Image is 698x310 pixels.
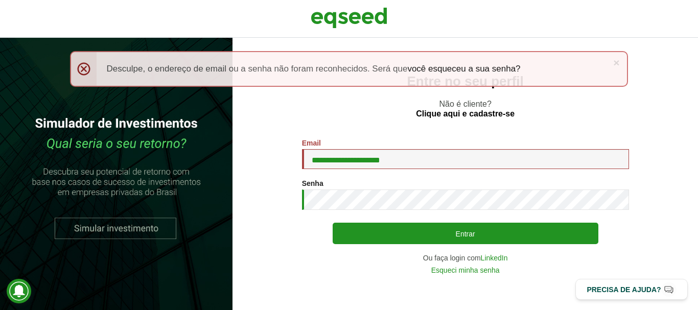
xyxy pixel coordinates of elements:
div: Ou faça login com [302,254,629,261]
a: × [613,57,619,68]
a: você esqueceu a sua senha? [407,64,520,73]
p: Não é cliente? [253,99,678,118]
button: Entrar [333,223,598,244]
a: Clique aqui e cadastre-se [416,110,515,118]
label: Email [302,139,321,147]
img: EqSeed Logo [311,5,387,31]
label: Senha [302,180,323,187]
div: Desculpe, o endereço de email ou a senha não foram reconhecidos. Será que [70,51,629,87]
a: LinkedIn [481,254,508,261]
a: Esqueci minha senha [431,267,500,274]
